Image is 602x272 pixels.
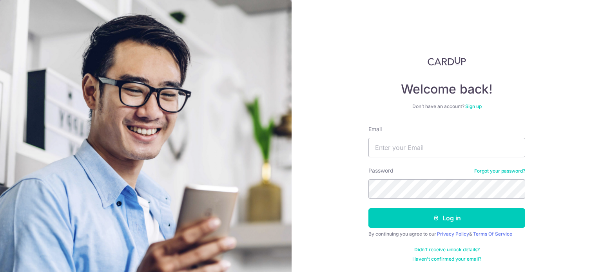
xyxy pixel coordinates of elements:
a: Didn't receive unlock details? [414,247,480,253]
input: Enter your Email [368,138,525,157]
div: Don’t have an account? [368,103,525,110]
img: CardUp Logo [428,56,466,66]
div: By continuing you agree to our & [368,231,525,237]
label: Email [368,125,382,133]
a: Privacy Policy [437,231,469,237]
a: Haven't confirmed your email? [412,256,481,262]
a: Forgot your password? [474,168,525,174]
a: Sign up [465,103,482,109]
h4: Welcome back! [368,81,525,97]
a: Terms Of Service [473,231,512,237]
label: Password [368,167,393,175]
button: Log in [368,208,525,228]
